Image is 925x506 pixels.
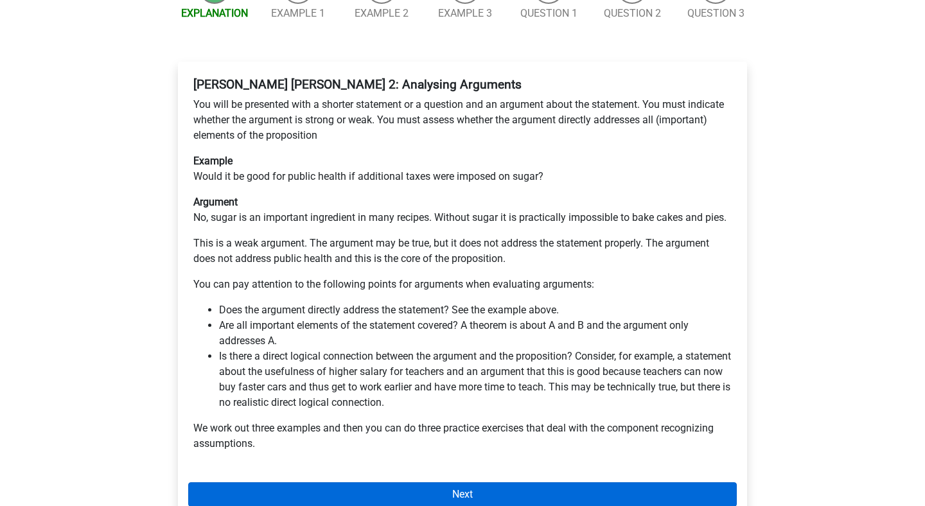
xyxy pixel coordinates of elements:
[193,236,732,266] p: This is a weak argument. The argument may be true, but it does not address the statement properly...
[271,7,325,19] a: Example 1
[219,349,732,410] li: Is there a direct logical connection between the argument and the proposition? Consider, for exam...
[193,153,732,184] p: Would it be good for public health if additional taxes were imposed on sugar?
[193,195,732,225] p: No, sugar is an important ingredient in many recipes. Without sugar it is practically impossible ...
[193,421,732,451] p: We work out three examples and then you can do three practice exercises that deal with the compon...
[520,7,577,19] a: Question 1
[193,155,233,167] b: Example
[193,97,732,143] p: You will be presented with a shorter statement or a question and an argument about the statement....
[438,7,492,19] a: Example 3
[604,7,661,19] a: Question 2
[193,196,238,208] b: Argument
[193,77,522,92] b: [PERSON_NAME] [PERSON_NAME] 2: Analysing Arguments
[193,277,732,292] p: You can pay attention to the following points for arguments when evaluating arguments:
[355,7,409,19] a: Example 2
[219,302,732,318] li: Does the argument directly address the statement? See the example above.
[687,7,744,19] a: Question 3
[181,7,248,19] a: Explanation
[219,318,732,349] li: Are all important elements of the statement covered? A theorem is about A and B and the argument ...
